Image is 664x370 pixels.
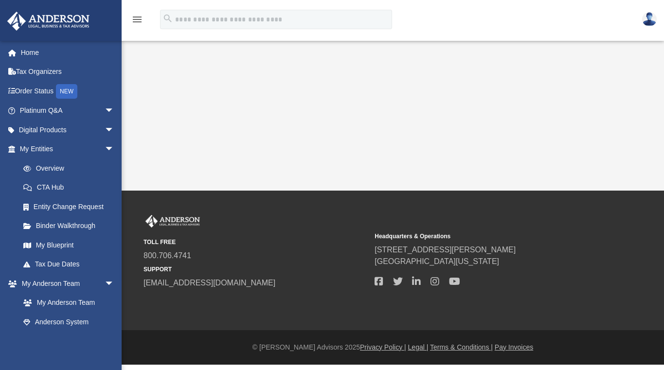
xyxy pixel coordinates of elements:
[131,18,143,25] a: menu
[144,215,202,228] img: Anderson Advisors Platinum Portal
[144,238,368,247] small: TOLL FREE
[14,159,129,178] a: Overview
[7,274,124,293] a: My Anderson Teamarrow_drop_down
[7,140,129,159] a: My Entitiesarrow_drop_down
[14,332,124,351] a: Client Referrals
[56,84,77,99] div: NEW
[14,255,129,274] a: Tax Due Dates
[7,81,129,101] a: Order StatusNEW
[105,274,124,294] span: arrow_drop_down
[144,279,275,287] a: [EMAIL_ADDRESS][DOMAIN_NAME]
[7,43,129,62] a: Home
[14,216,129,236] a: Binder Walkthrough
[105,140,124,159] span: arrow_drop_down
[144,265,368,274] small: SUPPORT
[375,232,599,241] small: Headquarters & Operations
[122,342,664,352] div: © [PERSON_NAME] Advisors 2025
[162,13,173,24] i: search
[7,62,129,82] a: Tax Organizers
[14,178,129,197] a: CTA Hub
[430,343,493,351] a: Terms & Conditions |
[14,197,129,216] a: Entity Change Request
[408,343,429,351] a: Legal |
[105,101,124,121] span: arrow_drop_down
[7,120,129,140] a: Digital Productsarrow_drop_down
[144,251,191,260] a: 800.706.4741
[14,293,119,313] a: My Anderson Team
[7,101,129,121] a: Platinum Q&Aarrow_drop_down
[4,12,92,31] img: Anderson Advisors Platinum Portal
[105,120,124,140] span: arrow_drop_down
[14,312,124,332] a: Anderson System
[495,343,533,351] a: Pay Invoices
[375,246,516,254] a: [STREET_ADDRESS][PERSON_NAME]
[360,343,406,351] a: Privacy Policy |
[131,14,143,25] i: menu
[14,235,124,255] a: My Blueprint
[375,257,499,265] a: [GEOGRAPHIC_DATA][US_STATE]
[642,12,657,26] img: User Pic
